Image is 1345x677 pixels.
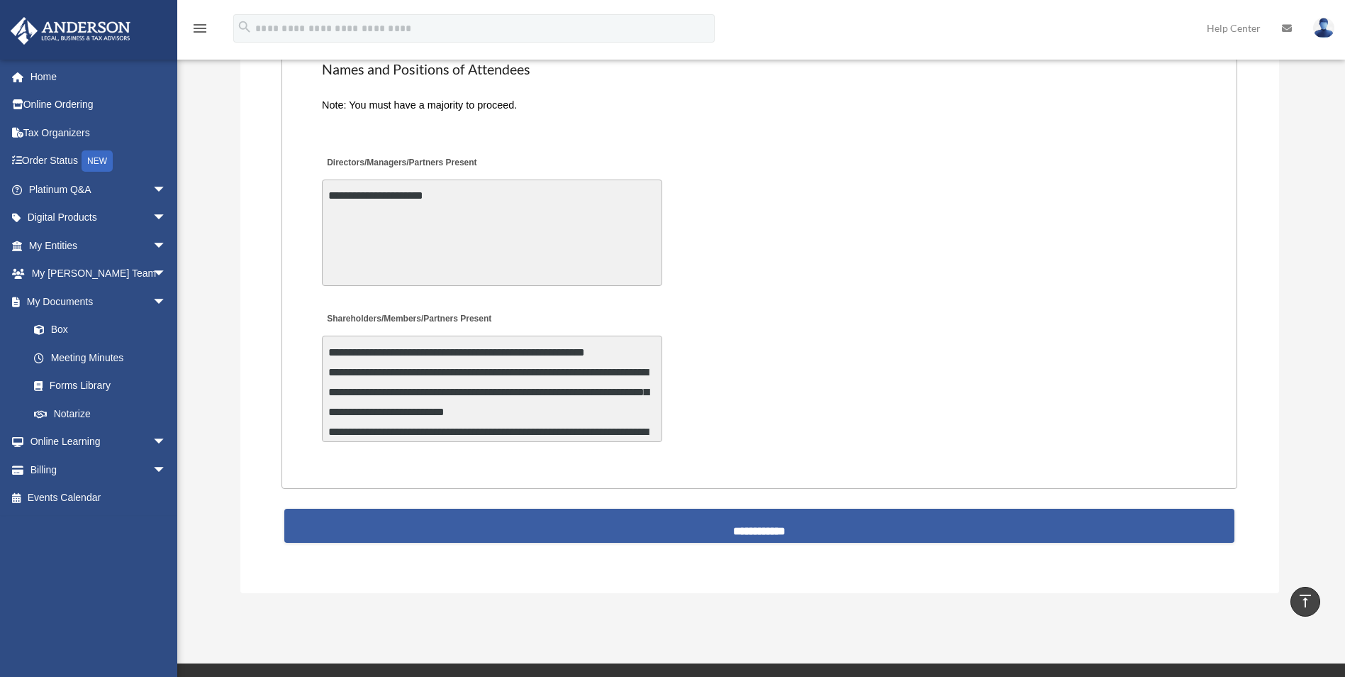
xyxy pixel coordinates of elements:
a: vertical_align_top [1290,587,1320,617]
span: Note: You must have a majority to proceed. [322,99,517,111]
a: Forms Library [20,372,188,400]
a: Box [20,316,188,344]
a: My Entitiesarrow_drop_down [10,231,188,260]
a: Meeting Minutes [20,343,181,372]
span: arrow_drop_down [152,260,181,289]
a: Billingarrow_drop_down [10,456,188,484]
div: NEW [82,150,113,172]
a: menu [191,25,208,37]
label: Directors/Managers/Partners Present [322,153,481,172]
img: Anderson Advisors Platinum Portal [6,17,135,45]
a: Notarize [20,400,188,428]
a: Online Learningarrow_drop_down [10,428,188,456]
a: Tax Organizers [10,119,188,147]
a: My [PERSON_NAME] Teamarrow_drop_down [10,260,188,288]
a: My Documentsarrow_drop_down [10,287,188,316]
span: arrow_drop_down [152,231,181,260]
h2: Names and Positions of Attendees [322,60,1197,79]
label: Shareholders/Members/Partners Present [322,310,495,329]
span: arrow_drop_down [152,287,181,317]
a: Home [10,62,188,91]
img: User Pic [1313,18,1334,38]
a: Events Calendar [10,484,188,512]
span: arrow_drop_down [152,428,181,457]
span: arrow_drop_down [152,456,181,485]
i: menu [191,20,208,37]
span: arrow_drop_down [152,204,181,233]
a: Online Ordering [10,91,188,119]
a: Digital Productsarrow_drop_down [10,204,188,232]
i: vertical_align_top [1297,593,1314,610]
span: arrow_drop_down [152,175,181,204]
i: search [237,19,252,35]
a: Platinum Q&Aarrow_drop_down [10,175,188,204]
a: Order StatusNEW [10,147,188,176]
